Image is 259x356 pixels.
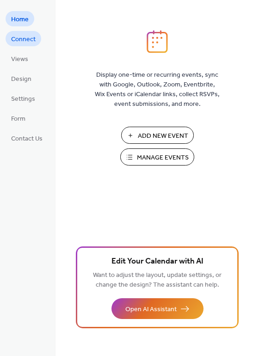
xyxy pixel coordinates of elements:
span: Edit Your Calendar with AI [111,255,203,268]
a: Contact Us [6,130,48,146]
a: Connect [6,31,41,46]
span: Display one-time or recurring events, sync with Google, Outlook, Zoom, Eventbrite, Wix Events or ... [95,70,220,109]
span: Views [11,55,28,64]
span: Connect [11,35,36,44]
button: Manage Events [120,148,194,166]
a: Design [6,71,37,86]
span: Manage Events [137,153,189,163]
img: logo_icon.svg [147,30,168,53]
span: Form [11,114,25,124]
span: Home [11,15,29,25]
a: Home [6,11,34,26]
span: Design [11,74,31,84]
span: Add New Event [138,131,188,141]
button: Add New Event [121,127,194,144]
span: Contact Us [11,134,43,144]
a: Views [6,51,34,66]
a: Settings [6,91,41,106]
span: Want to adjust the layout, update settings, or change the design? The assistant can help. [93,269,222,291]
a: Form [6,110,31,126]
button: Open AI Assistant [111,298,203,319]
span: Settings [11,94,35,104]
span: Open AI Assistant [125,305,177,314]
